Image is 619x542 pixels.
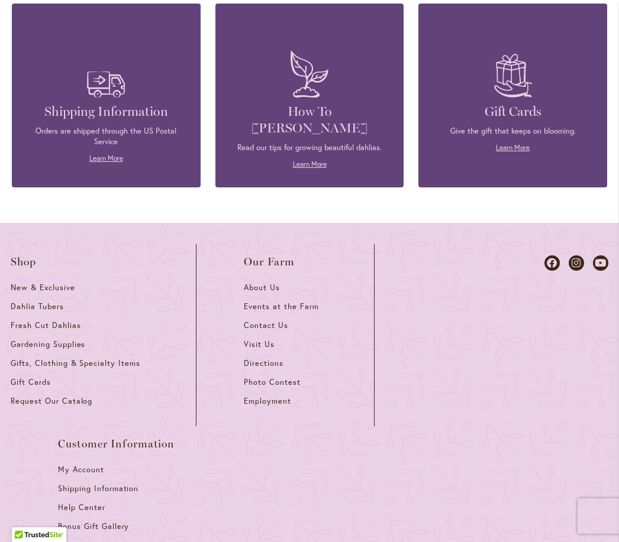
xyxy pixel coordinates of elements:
p: Orders are shipped through the US Postal Service [30,126,183,147]
span: Events at the Farm [244,301,318,311]
a: Learn More [293,160,327,168]
span: Directions [244,358,283,368]
span: Contact Us [244,320,288,330]
span: Employment [244,396,291,406]
a: Dahlias on Facebook [544,255,560,271]
span: Request Our Catalog [11,396,92,406]
a: Learn More [89,154,123,163]
span: Dahlia Tubers [11,301,64,311]
span: Shop [11,256,37,268]
span: Bonus Gift Gallery [58,521,129,531]
a: Dahlias on Instagram [569,255,584,271]
span: Gardening Supplies [11,339,85,349]
iframe: Launch Accessibility Center [9,500,42,533]
span: Gifts, Clothing & Specialty Items [11,358,140,368]
h4: Shipping Information [30,103,183,120]
h4: How To [PERSON_NAME] [233,103,386,137]
span: Help Center [58,502,105,512]
p: Read our tips for growing beautiful dahlias. [233,142,386,153]
span: Shipping Information [58,483,138,494]
span: Fresh Cut Dahlias [11,320,81,330]
span: Photo Contest [244,377,301,387]
a: Learn More [496,143,530,152]
span: Visit Us [244,339,275,349]
h4: Gift Cards [436,103,589,120]
span: New & Exclusive [11,283,75,293]
span: Gift Cards [11,377,51,387]
span: Our Farm [244,256,295,268]
a: Dahlias on Youtube [593,255,608,271]
span: My Account [58,465,104,475]
p: Give the gift that keeps on blooming. [436,126,589,137]
span: Customer Information [58,438,175,450]
span: About Us [244,283,280,293]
